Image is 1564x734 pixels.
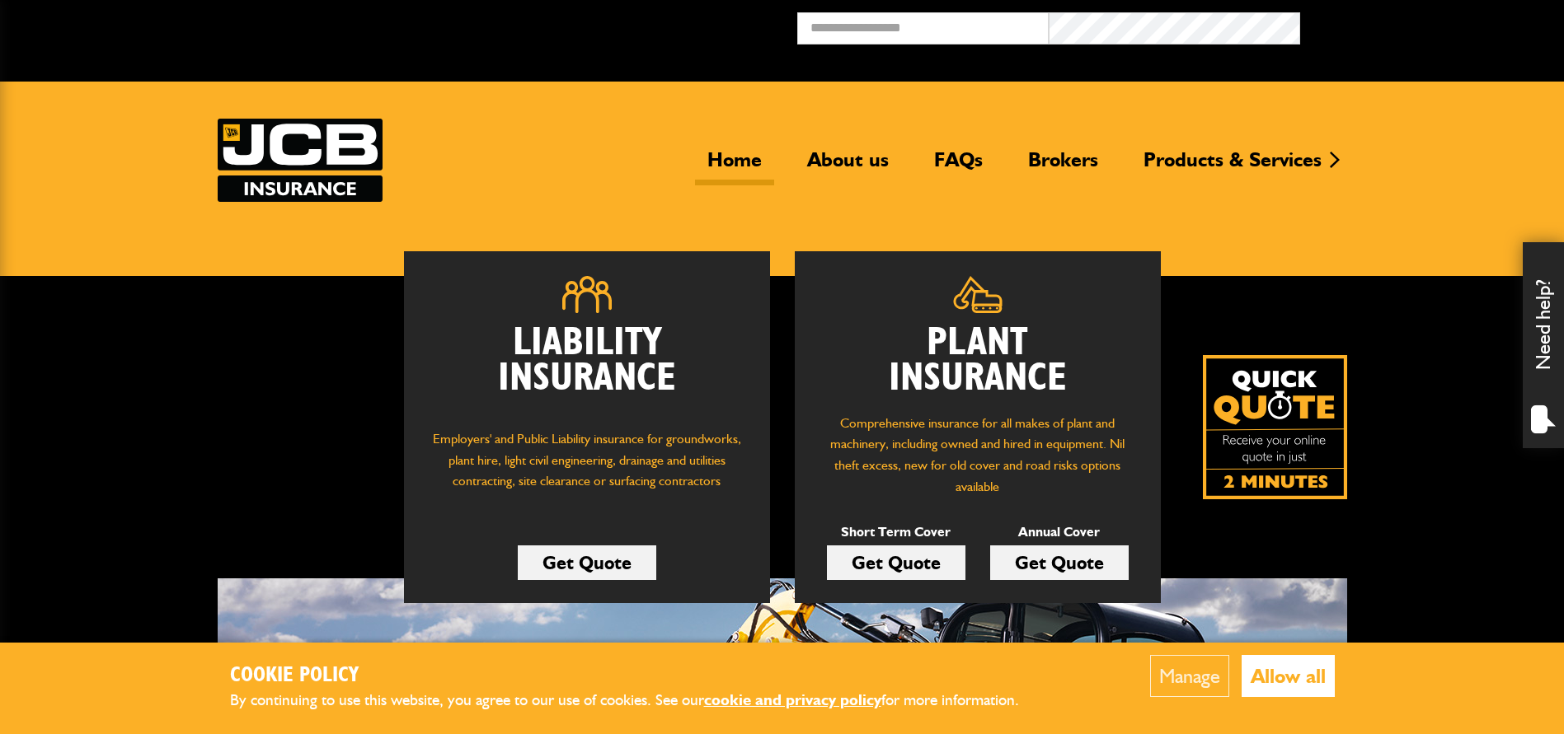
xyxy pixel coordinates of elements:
p: Short Term Cover [827,521,965,543]
button: Allow all [1242,655,1335,697]
a: About us [795,147,901,185]
button: Manage [1150,655,1229,697]
a: Products & Services [1131,147,1334,185]
a: FAQs [922,147,995,185]
p: Annual Cover [990,521,1129,543]
a: Get Quote [990,545,1129,580]
img: Quick Quote [1203,355,1347,499]
a: Home [695,147,774,185]
a: JCB Insurance Services [218,119,383,202]
h2: Cookie Policy [230,663,1046,689]
p: Comprehensive insurance for all makes of plant and machinery, including owned and hired in equipm... [820,413,1136,497]
p: By continuing to use this website, you agree to our use of cookies. See our for more information. [230,688,1046,713]
a: cookie and privacy policy [704,690,881,709]
a: Get Quote [827,545,965,580]
h2: Liability Insurance [429,325,745,413]
a: Get your insurance quote isn just 2-minutes [1203,355,1347,499]
div: Need help? [1523,242,1564,448]
a: Brokers [1016,147,1111,185]
a: Get Quote [518,545,656,580]
p: Employers' and Public Liability insurance for groundworks, plant hire, light civil engineering, d... [429,428,745,507]
h2: Plant Insurance [820,325,1136,396]
button: Broker Login [1300,12,1552,38]
img: JCB Insurance Services logo [218,119,383,202]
